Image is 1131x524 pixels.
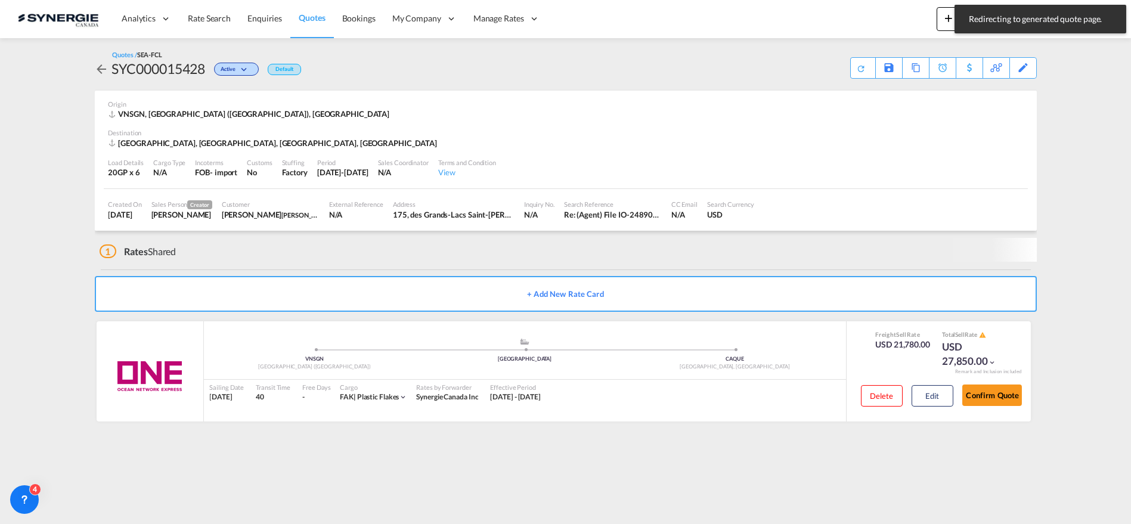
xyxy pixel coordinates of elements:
div: [GEOGRAPHIC_DATA] ([GEOGRAPHIC_DATA]) [210,363,420,371]
div: No [247,167,272,178]
div: Inquiry No. [524,200,554,209]
span: [DATE] - [DATE] [490,392,541,401]
button: Confirm Quote [962,385,1022,406]
div: Load Details [109,158,144,167]
div: 20GP x 6 [109,167,144,178]
div: Change Status Here [205,59,262,78]
div: Address [393,200,515,209]
div: Search Reference [564,200,662,209]
div: Terms and Condition [438,158,496,167]
button: + Add New Rate Card [95,276,1037,312]
div: 31 Oct 2025 [317,167,368,178]
button: icon-plus 400-fgNewicon-chevron-down [937,7,991,31]
span: Enquiries [247,13,282,23]
md-icon: icon-plus 400-fg [941,11,956,25]
div: FOB [195,167,210,178]
div: Quotes /SEA-FCL [113,50,163,59]
md-icon: icon-chevron-down [238,67,253,73]
span: Rate Search [188,13,231,23]
div: Sales Coordinator [378,158,429,167]
span: | [354,392,356,401]
div: USD 27,850.00 [942,340,1002,368]
div: External Reference [329,200,383,209]
div: N/A [524,209,554,220]
div: Transit Time [256,383,290,392]
div: Synergie Canada Inc [416,392,478,402]
div: SYC000015428 [112,59,206,78]
div: 23 Sep 2025 - 31 Oct 2025 [490,392,541,402]
div: VNSGN, Ho Chi Minh City (Saigon), Asia Pacific [109,108,393,119]
span: Manage Rates [473,13,524,24]
div: Remark and Inclusion included [946,368,1031,375]
span: Redirecting to generated quote page. [965,13,1115,25]
span: New [941,13,986,23]
span: VNSGN, [GEOGRAPHIC_DATA] ([GEOGRAPHIC_DATA]), [GEOGRAPHIC_DATA] [119,109,390,119]
span: Sell [896,331,906,338]
div: Sales Person [151,200,212,209]
span: Rates [124,246,148,257]
div: N/A [378,167,429,178]
button: icon-alert [978,331,986,340]
span: Active [221,66,238,77]
span: Analytics [122,13,156,24]
div: Free Days [302,383,331,392]
md-icon: icon-refresh [855,62,868,75]
div: Destination [109,128,1023,137]
div: 14 Oct 2025 [109,209,142,220]
div: Stuffing [282,158,308,167]
div: Karen Mercier [151,209,212,220]
div: Default [268,64,300,75]
div: Change Status Here [214,63,259,76]
div: Sailing Date [210,383,244,392]
div: [GEOGRAPHIC_DATA] [420,355,630,363]
div: Customer [222,200,320,209]
div: Cargo Type [153,158,185,167]
div: plastic flakes [340,392,399,402]
div: N/A [329,209,383,220]
div: Total Rate [942,330,1002,340]
div: CC Email [671,200,698,209]
md-icon: icon-chevron-down [399,393,407,401]
div: Save As Template [876,58,902,78]
span: FAK [340,392,357,401]
div: Period [317,158,368,167]
span: Sell [955,331,965,338]
div: VNSGN [210,355,420,363]
div: - import [210,167,237,178]
div: David Paquet [222,209,320,220]
md-icon: icon-alert [979,331,986,339]
div: Freight Rate [875,330,930,339]
div: N/A [671,209,698,220]
div: - [302,392,305,402]
div: 175, des Grands-Lacs Saint-Augustin-de-Desmaures (Québec) Canada G3A 2K8 [393,209,515,220]
span: My Company [392,13,441,24]
div: Shared [100,245,176,258]
div: [GEOGRAPHIC_DATA], [GEOGRAPHIC_DATA] [630,363,839,371]
md-icon: icon-arrow-left [95,62,109,76]
div: [DATE] [210,392,244,402]
div: Re: (Agent) File IO-248905 // New booking S : Far Eastern Polytex C : Tilton PO223075 //HCM TO MO... [564,209,662,220]
div: View [438,167,496,178]
div: Search Currency [707,200,754,209]
button: Delete [861,385,903,407]
div: Created On [109,200,142,209]
div: N/A [153,167,185,178]
span: Bookings [342,13,376,23]
div: Rates by Forwarder [416,383,478,392]
div: Customs [247,158,272,167]
div: Incoterms [195,158,237,167]
span: Synergie Canada Inc [416,392,478,401]
span: Quotes [299,13,325,23]
span: SEA-FCL [137,51,162,58]
div: USD 21,780.00 [875,339,930,351]
md-icon: icon-chevron-down [988,358,996,367]
div: icon-arrow-left [95,59,112,78]
span: [PERSON_NAME] [281,210,331,219]
div: USD [707,209,754,220]
div: Quote PDF is not available at this time [857,58,869,73]
img: ONE [117,361,181,391]
span: Creator [187,200,212,209]
button: Edit [912,385,953,407]
span: 1 [100,244,117,258]
div: 40 [256,392,290,402]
